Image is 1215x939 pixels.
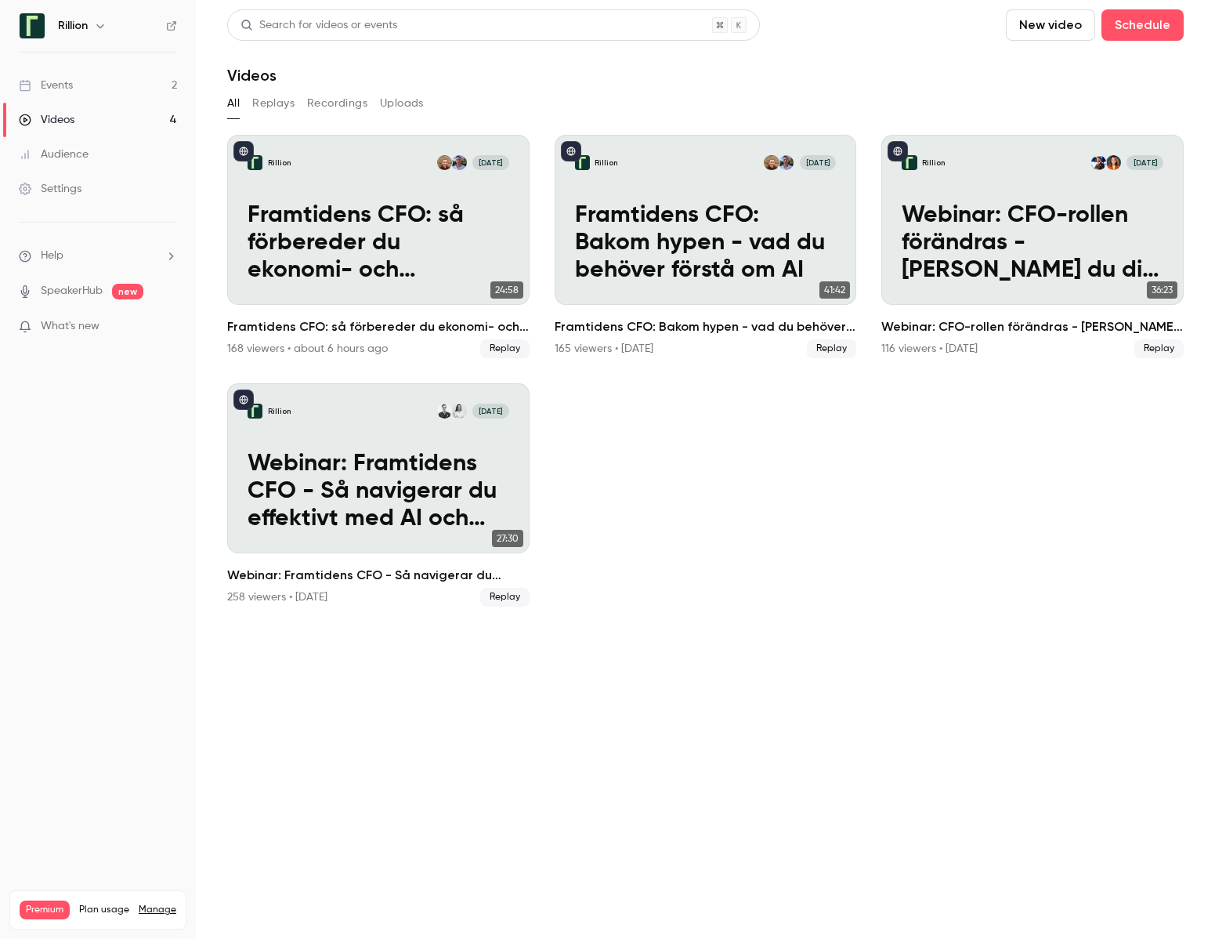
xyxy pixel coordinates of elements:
li: Framtidens CFO: så förbereder du ekonomi- och finansfunktionen för AI-eran​ [227,135,530,358]
span: [DATE] [472,155,509,170]
span: Premium [20,901,70,919]
div: 165 viewers • [DATE] [555,341,653,357]
img: Framtidens CFO: så förbereder du ekonomi- och finansfunktionen för AI-eran​ [248,155,262,170]
section: Videos [227,9,1184,930]
h2: Framtidens CFO: Bakom hypen - vad du behöver förstå om AI [555,317,857,336]
a: Framtidens CFO: Bakom hypen - vad du behöver förstå om AIRillionCharles WadeMonika Pers[DATE]Fram... [555,135,857,358]
ul: Videos [227,135,1184,607]
span: Plan usage [79,904,129,916]
button: published [233,390,254,410]
div: Events [19,78,73,93]
span: 36:23 [1147,281,1177,299]
div: 168 viewers • about 6 hours ago [227,341,388,357]
span: new [112,284,143,299]
p: Rillion [268,406,291,416]
p: Rillion [922,158,945,168]
p: Webinar: CFO-rollen förändras - [PERSON_NAME] du dig relevant 2025 [902,202,1163,285]
span: Replay [480,588,530,607]
a: Framtidens CFO: så förbereder du ekonomi- och finansfunktionen för AI-eran​RillionCharles WadeMon... [227,135,530,358]
span: 41:42 [819,281,850,299]
span: Replay [807,339,856,358]
h1: Videos [227,66,277,85]
li: Webinar: Framtidens CFO - Så navigerar du effektivt med AI och automation [227,383,530,607]
p: Webinar: Framtidens CFO - Så navigerar du effektivt med AI och automation [248,451,509,533]
a: Webinar: CFO-rollen förändras - så håller du dig relevant 2025RillionNatalie JelvehDennis Lodin[D... [881,135,1184,358]
img: Charles Wade [451,155,466,170]
img: Marie Ahlberg [451,404,466,419]
div: Search for videos or events [240,17,397,34]
button: published [888,141,908,161]
button: New video [1006,9,1095,41]
div: 258 viewers • [DATE] [227,589,327,605]
li: help-dropdown-opener [19,248,177,264]
button: Replays [252,91,295,116]
img: Natalie Jelveh [1106,155,1121,170]
span: 24:58 [490,281,523,299]
img: Webinar: Framtidens CFO - Så navigerar du effektivt med AI och automation [248,404,262,419]
li: Webinar: CFO-rollen förändras - så håller du dig relevant 2025 [881,135,1184,358]
h2: Webinar: Framtidens CFO - Så navigerar du effektivt med AI och automation [227,566,530,585]
img: Monika Pers [764,155,779,170]
button: All [227,91,240,116]
img: Rillion [20,13,45,38]
h2: Webinar: CFO-rollen förändras - [PERSON_NAME] du dig relevant 2025 [881,317,1184,336]
a: SpeakerHub [41,283,103,299]
img: Framtidens CFO: Bakom hypen - vad du behöver förstå om AI [575,155,590,170]
p: Rillion [595,158,617,168]
div: 116 viewers • [DATE] [881,341,978,357]
p: Framtidens CFO: Bakom hypen - vad du behöver förstå om AI [575,202,837,285]
img: Mattias Palmaer [437,404,452,419]
button: Uploads [380,91,424,116]
div: Settings [19,181,81,197]
img: Charles Wade [779,155,794,170]
span: [DATE] [1126,155,1163,170]
span: What's new [41,318,99,335]
img: Monika Pers [437,155,452,170]
p: Framtidens CFO: så förbereder du ekonomi- och finansfunktionen för AI-eran​ [248,202,509,285]
a: Webinar: Framtidens CFO - Så navigerar du effektivt med AI och automationRillionMarie AhlbergMatt... [227,383,530,607]
p: Rillion [268,158,291,168]
span: [DATE] [472,404,509,419]
button: Recordings [307,91,367,116]
button: Schedule [1101,9,1184,41]
button: published [561,141,581,161]
img: Webinar: CFO-rollen förändras - så håller du dig relevant 2025 [902,155,917,170]
span: [DATE] [800,155,837,170]
li: Framtidens CFO: Bakom hypen - vad du behöver förstå om AI [555,135,857,358]
img: Dennis Lodin [1091,155,1106,170]
span: Replay [1134,339,1184,358]
div: Audience [19,147,89,162]
div: Videos [19,112,74,128]
span: Help [41,248,63,264]
span: 27:30 [492,530,523,547]
h6: Rillion [58,18,88,34]
button: published [233,141,254,161]
h2: Framtidens CFO: så förbereder du ekonomi- och finansfunktionen för AI-eran​ [227,317,530,336]
a: Manage [139,904,176,916]
span: Replay [480,339,530,358]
